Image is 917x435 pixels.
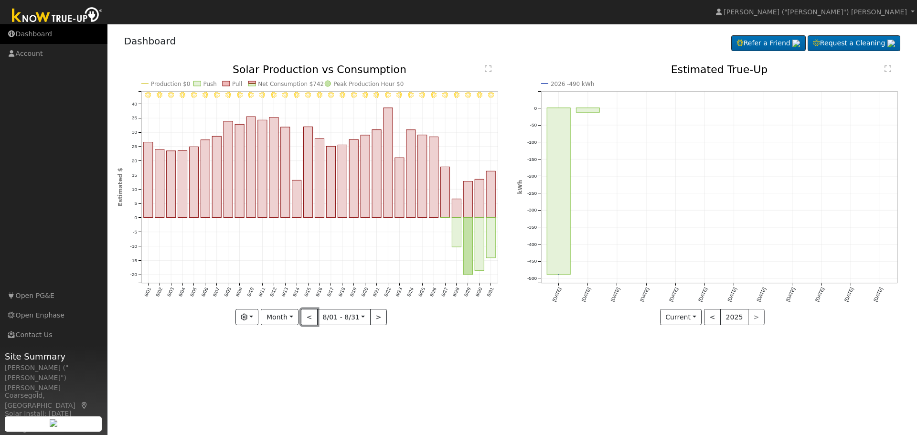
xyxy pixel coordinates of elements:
text: Estimated $ [117,168,124,207]
i: 8/11 - Clear [259,92,265,97]
rect: onclick="" [384,108,393,218]
button: Current [660,309,702,325]
text: -20 [130,272,137,277]
rect: onclick="" [315,138,324,217]
i: 8/24 - Clear [408,92,414,97]
text: 8/18 [337,286,346,297]
circle: onclick="" [557,273,561,276]
text: [DATE] [814,286,825,302]
text: 8/26 [429,286,437,297]
i: 8/23 - MostlyClear [396,92,402,97]
rect: onclick="" [372,130,381,218]
text: -500 [527,276,537,281]
rect: onclick="" [486,171,495,218]
button: < [704,309,721,325]
img: Know True-Up [7,5,107,27]
text: [DATE] [639,286,650,302]
text: 8/29 [463,286,472,297]
rect: onclick="" [201,140,210,218]
text: 8/02 [155,286,163,297]
div: System Size: 16.40 kW [5,416,102,426]
i: 8/19 - Clear [351,92,356,97]
text: 20 [131,158,137,163]
button: 2025 [720,309,748,325]
text: [DATE] [581,286,592,302]
rect: onclick="" [280,127,289,217]
i: 8/17 - Clear [328,92,334,97]
rect: onclick="" [246,117,256,218]
i: 8/20 - Clear [362,92,368,97]
text: 35 [131,116,137,121]
text: Peak Production Hour $0 [333,81,404,87]
text: [DATE] [551,286,562,302]
text: 8/01 [143,286,152,297]
text: 10 [131,187,137,192]
rect: onclick="" [452,218,461,247]
rect: onclick="" [292,180,301,218]
a: Dashboard [124,35,176,47]
text: 8/15 [303,286,312,297]
text: 8/20 [360,286,369,297]
rect: onclick="" [429,137,438,218]
text: [DATE] [785,286,796,302]
text: 5 [134,201,137,206]
text: 40 [131,101,137,106]
text: 0 [134,215,137,220]
i: 8/08 - Clear [225,92,231,97]
button: 8/01 - 8/31 [317,309,371,325]
text: -15 [130,258,137,263]
rect: onclick="" [406,130,416,218]
text: [DATE] [873,286,884,302]
i: 8/14 - Clear [294,92,299,97]
i: 8/09 - Clear [236,92,242,97]
text: 8/19 [349,286,357,297]
text: 8/25 [417,286,426,297]
text: Estimated True-Up [671,64,768,75]
i: 8/07 - Clear [213,92,219,97]
img: retrieve [887,40,895,47]
rect: onclick="" [338,145,347,218]
rect: onclick="" [235,125,244,218]
i: 8/21 - MostlyClear [373,92,379,97]
text: Production $0 [151,81,191,87]
rect: onclick="" [547,108,570,275]
text: 8/22 [383,286,392,297]
rect: onclick="" [166,151,175,218]
text: 8/10 [246,286,255,297]
i: 8/04 - Clear [180,92,185,97]
i: 8/05 - Clear [191,92,197,97]
text: 8/24 [406,286,415,297]
text: 2026 -490 kWh [551,81,594,87]
i: 8/06 - Clear [202,92,208,97]
button: Month [261,309,299,325]
text: -300 [527,208,537,213]
i: 8/28 - MostlyClear [454,92,459,97]
rect: onclick="" [212,137,221,218]
text: 8/14 [292,286,300,297]
rect: onclick="" [178,150,187,217]
text: [DATE] [610,286,621,302]
i: 8/30 - Clear [477,92,482,97]
text: kWh [517,180,523,194]
rect: onclick="" [349,140,358,218]
i: 8/16 - Clear [317,92,322,97]
i: 8/10 - Clear [248,92,254,97]
rect: onclick="" [224,121,233,218]
text: 30 [131,130,137,135]
i: 8/12 - Clear [271,92,277,97]
rect: onclick="" [486,218,495,258]
span: [PERSON_NAME] ("[PERSON_NAME]") [PERSON_NAME] [724,8,907,16]
i: 8/25 - Clear [419,92,425,97]
text: -350 [527,224,537,230]
text: 0 [534,106,537,111]
text: [DATE] [843,286,854,302]
text: 8/08 [223,286,232,297]
i: 8/26 - Clear [431,92,437,97]
text: [DATE] [756,286,767,302]
a: Request a Cleaning [808,35,900,52]
text: [DATE] [697,286,708,302]
rect: onclick="" [395,158,404,218]
i: 8/02 - Clear [157,92,162,97]
i: 8/29 - Clear [465,92,471,97]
